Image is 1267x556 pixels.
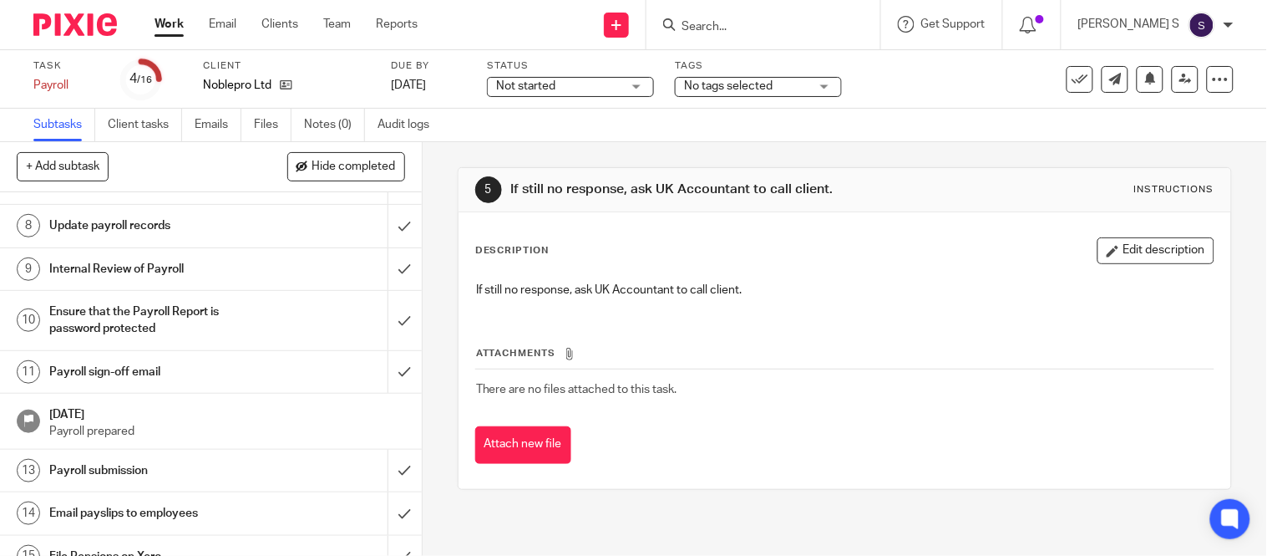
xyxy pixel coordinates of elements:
[476,282,1214,298] p: If still no response, ask UK Accountant to call client.
[921,18,986,30] span: Get Support
[1078,16,1180,33] p: [PERSON_NAME] S
[17,258,40,281] div: 9
[17,152,109,181] button: + Add subtask
[33,109,95,141] a: Subtasks
[33,77,100,94] div: Payroll
[33,59,100,73] label: Task
[680,20,830,35] input: Search
[376,16,418,33] a: Reports
[476,349,556,358] span: Attachments
[287,152,405,181] button: Hide completed
[17,309,40,332] div: 10
[108,109,182,141] a: Client tasks
[675,59,842,73] label: Tags
[155,16,184,33] a: Work
[487,59,654,73] label: Status
[304,109,365,141] a: Notes (0)
[684,80,773,92] span: No tags selected
[378,109,442,141] a: Audit logs
[49,423,405,440] p: Payroll prepared
[475,176,502,203] div: 5
[475,244,550,258] p: Description
[312,161,396,174] span: Hide completed
[17,502,40,525] div: 14
[254,109,291,141] a: Files
[510,181,880,198] h1: If still no response, ask UK Accountant to call client.
[391,59,466,73] label: Due by
[1188,12,1215,38] img: svg%3E
[1134,183,1214,196] div: Instructions
[195,109,241,141] a: Emails
[17,214,40,237] div: 8
[49,501,264,526] h1: Email payslips to employees
[1097,237,1214,264] button: Edit description
[17,360,40,384] div: 11
[49,213,264,238] h1: Update payroll records
[496,80,555,92] span: Not started
[49,458,264,483] h1: Payroll submission
[49,402,405,423] h1: [DATE]
[17,459,40,482] div: 13
[391,79,426,91] span: [DATE]
[323,16,351,33] a: Team
[138,75,153,84] small: /16
[203,77,271,94] p: Noblepro Ltd
[130,69,153,89] div: 4
[49,257,264,282] h1: Internal Review of Payroll
[49,360,264,385] h1: Payroll sign-off email
[203,59,370,73] label: Client
[475,426,571,464] button: Attach new file
[476,384,677,395] span: There are no files attached to this task.
[49,299,264,342] h1: Ensure that the Payroll Report is password protected
[209,16,236,33] a: Email
[261,16,298,33] a: Clients
[33,13,117,36] img: Pixie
